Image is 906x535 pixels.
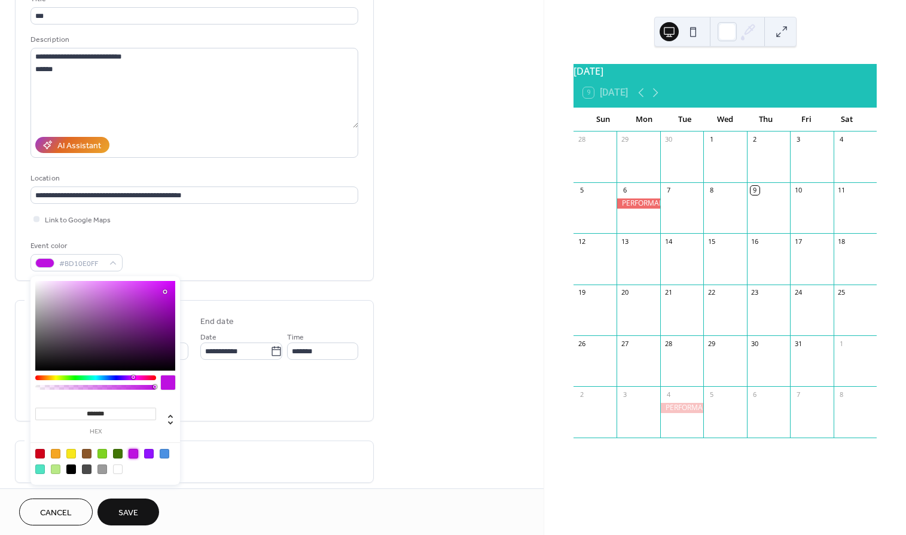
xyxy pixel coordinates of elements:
div: 3 [620,390,629,399]
div: 27 [620,339,629,348]
div: 31 [794,339,803,348]
div: 13 [620,237,629,246]
div: 5 [577,186,586,195]
div: #8B572A [82,449,91,458]
div: 1 [707,135,716,144]
div: Sat [826,108,867,132]
div: 3 [794,135,803,144]
div: Fri [786,108,826,132]
div: Location [30,172,356,185]
div: 18 [837,237,846,246]
div: #F5A623 [51,449,60,458]
div: PERFORMANCE: Channel 13 [660,403,703,413]
div: #50E3C2 [35,464,45,474]
div: #4A90E2 [160,449,169,458]
div: PERFORMANCE: Channel 13 [617,198,660,209]
div: 14 [664,237,673,246]
div: End date [200,316,234,328]
div: 7 [794,390,803,399]
div: #F8E71C [66,449,76,458]
div: #FFFFFF [113,464,123,474]
span: Link to Google Maps [45,214,111,227]
div: 9 [751,186,759,195]
span: Time [287,331,304,344]
div: 6 [751,390,759,399]
div: 24 [794,288,803,297]
div: AI Assistant [57,140,101,152]
div: 10 [794,186,803,195]
span: Cancel [40,507,72,519]
div: #4A4A4A [82,464,91,474]
div: 28 [577,135,586,144]
div: #7ED321 [97,449,107,458]
div: #9B9B9B [97,464,107,474]
div: 21 [664,288,673,297]
div: 4 [664,390,673,399]
div: 7 [664,186,673,195]
div: 20 [620,288,629,297]
div: 2 [751,135,759,144]
div: #417505 [113,449,123,458]
div: 22 [707,288,716,297]
div: Tue [664,108,705,132]
span: Save [118,507,138,519]
div: 29 [707,339,716,348]
label: hex [35,429,156,435]
div: [DATE] [574,64,877,78]
div: 26 [577,339,586,348]
div: Description [30,33,356,46]
button: Save [97,499,159,525]
div: #D0021B [35,449,45,458]
div: 8 [837,390,846,399]
div: 8 [707,186,716,195]
div: #BD10E0 [129,449,138,458]
div: 16 [751,237,759,246]
div: Mon [624,108,664,132]
div: 4 [837,135,846,144]
div: 15 [707,237,716,246]
div: #000000 [66,464,76,474]
div: 2 [577,390,586,399]
div: Event color [30,240,120,252]
div: 25 [837,288,846,297]
button: Cancel [19,499,93,525]
div: 1 [837,339,846,348]
div: 29 [620,135,629,144]
div: Wed [705,108,746,132]
span: #BD10E0FF [59,258,103,270]
div: 5 [707,390,716,399]
div: 30 [751,339,759,348]
div: 30 [664,135,673,144]
div: Thu [745,108,786,132]
span: Date [200,331,216,344]
div: 28 [664,339,673,348]
div: #B8E986 [51,464,60,474]
div: Sun [583,108,624,132]
button: AI Assistant [35,137,109,153]
div: 19 [577,288,586,297]
div: 12 [577,237,586,246]
div: 17 [794,237,803,246]
div: 23 [751,288,759,297]
div: 11 [837,186,846,195]
div: 6 [620,186,629,195]
div: #9013FE [144,449,154,458]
